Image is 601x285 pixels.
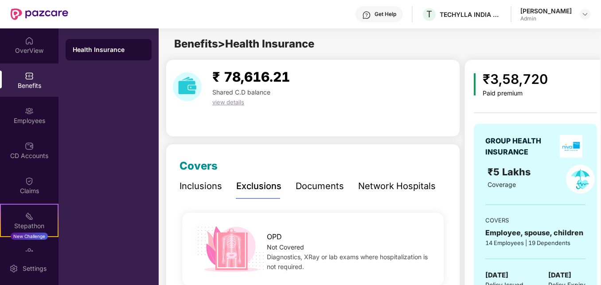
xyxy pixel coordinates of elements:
[581,11,589,18] img: svg+xml;base64,PHN2ZyBpZD0iRHJvcGRvd24tMzJ4MzIiIHhtbG5zPSJodHRwOi8vd3d3LnczLm9yZy8yMDAwL3N2ZyIgd2...
[25,107,34,115] img: svg+xml;base64,PHN2ZyBpZD0iRW1wbG95ZWVzIiB4bWxucz0iaHR0cDovL3d3dy53My5vcmcvMjAwMC9zdmciIHdpZHRoPS...
[548,270,571,281] span: [DATE]
[520,7,572,15] div: [PERSON_NAME]
[485,270,508,281] span: [DATE]
[20,264,49,273] div: Settings
[212,69,290,85] span: ₹ 78,616.21
[25,177,34,186] img: svg+xml;base64,PHN2ZyBpZD0iQ2xhaW0iIHhtbG5zPSJodHRwOi8vd3d3LnczLm9yZy8yMDAwL3N2ZyIgd2lkdGg9IjIwIi...
[488,181,516,188] span: Coverage
[25,247,34,256] img: svg+xml;base64,PHN2ZyBpZD0iRW5kb3JzZW1lbnRzIiB4bWxucz0iaHR0cDovL3d3dy53My5vcmcvMjAwMC9zdmciIHdpZH...
[25,36,34,45] img: svg+xml;base64,PHN2ZyBpZD0iSG9tZSIgeG1sbnM9Imh0dHA6Ly93d3cudzMub3JnLzIwMDAvc3ZnIiB3aWR0aD0iMjAiIG...
[212,99,244,106] span: view details
[474,73,476,95] img: icon
[194,224,267,275] img: icon
[488,166,533,178] span: ₹5 Lakhs
[267,253,428,270] span: Diagnostics, XRay or lab exams where hospitalization is not required.
[25,142,34,150] img: svg+xml;base64,PHN2ZyBpZD0iQ0RfQWNjb3VudHMiIGRhdGEtbmFtZT0iQ0QgQWNjb3VudHMiIHhtbG5zPSJodHRwOi8vd3...
[9,264,18,273] img: svg+xml;base64,PHN2ZyBpZD0iU2V0dGluZy0yMHgyMCIgeG1sbnM9Imh0dHA6Ly93d3cudzMub3JnLzIwMDAvc3ZnIiB3aW...
[296,179,344,193] div: Documents
[236,179,281,193] div: Exclusions
[180,159,218,172] span: Covers
[485,216,585,225] div: COVERS
[11,233,48,240] div: New Challenge
[358,179,436,193] div: Network Hospitals
[520,15,572,22] div: Admin
[485,227,585,238] div: Employee, spouse, children
[267,242,432,252] div: Not Covered
[25,71,34,80] img: svg+xml;base64,PHN2ZyBpZD0iQmVuZWZpdHMiIHhtbG5zPSJodHRwOi8vd3d3LnczLm9yZy8yMDAwL3N2ZyIgd2lkdGg9Ij...
[180,179,222,193] div: Inclusions
[73,45,144,54] div: Health Insurance
[362,11,371,20] img: svg+xml;base64,PHN2ZyBpZD0iSGVscC0zMngzMiIgeG1sbnM9Imh0dHA6Ly93d3cudzMub3JnLzIwMDAvc3ZnIiB3aWR0aD...
[485,135,557,158] div: GROUP HEALTH INSURANCE
[375,11,396,18] div: Get Help
[440,10,502,19] div: TECHYLLA INDIA PRIVATE LIMITED
[267,231,282,242] span: OPD
[173,72,202,101] img: download
[566,165,595,194] img: policyIcon
[560,135,582,158] img: insurerLogo
[426,9,432,20] span: T
[485,238,585,247] div: 14 Employees | 19 Dependents
[25,212,34,221] img: svg+xml;base64,PHN2ZyB4bWxucz0iaHR0cDovL3d3dy53My5vcmcvMjAwMC9zdmciIHdpZHRoPSIyMSIgaGVpZ2h0PSIyMC...
[483,90,548,97] div: Paid premium
[483,69,548,90] div: ₹3,58,720
[1,222,58,230] div: Stepathon
[212,88,270,96] span: Shared C.D balance
[11,8,68,20] img: New Pazcare Logo
[174,37,314,50] span: Benefits > Health Insurance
